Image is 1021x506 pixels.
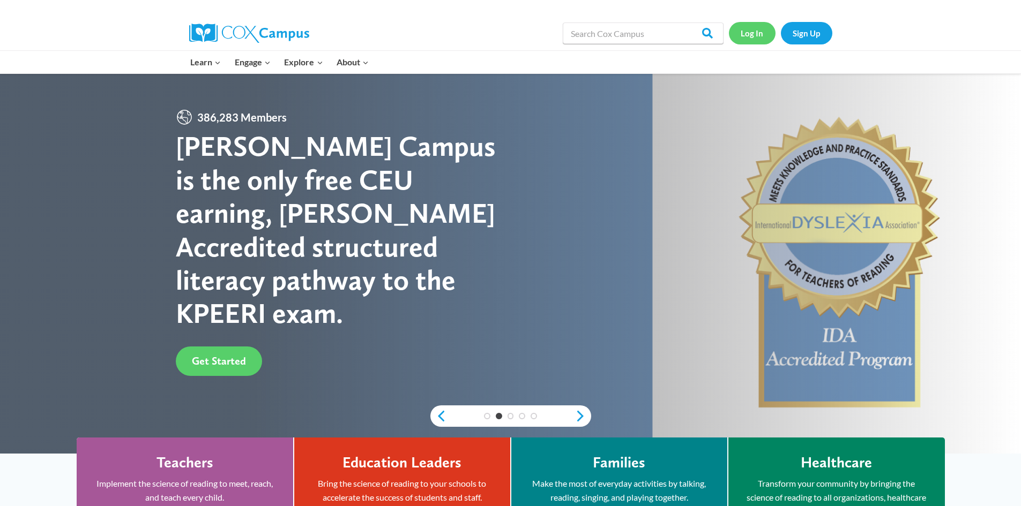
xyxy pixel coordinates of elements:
div: [PERSON_NAME] Campus is the only free CEU earning, [PERSON_NAME] Accredited structured literacy p... [176,130,511,330]
a: 1 [484,413,490,419]
h4: Education Leaders [342,454,461,472]
h4: Healthcare [801,454,872,472]
a: 4 [519,413,525,419]
span: Get Started [192,354,246,367]
a: 3 [508,413,514,419]
button: Child menu of Explore [278,51,330,73]
a: next [575,410,591,422]
span: 386,283 Members [193,109,291,126]
nav: Secondary Navigation [729,22,832,44]
input: Search Cox Campus [563,22,724,44]
p: Bring the science of reading to your schools to accelerate the success of students and staff. [310,477,494,504]
a: previous [430,410,446,422]
h4: Families [593,454,645,472]
a: 2 [496,413,502,419]
button: Child menu of About [330,51,376,73]
button: Child menu of Learn [184,51,228,73]
button: Child menu of Engage [228,51,278,73]
a: Get Started [176,346,262,376]
a: Sign Up [781,22,832,44]
div: content slider buttons [430,405,591,427]
a: Log In [729,22,776,44]
p: Implement the science of reading to meet, reach, and teach every child. [93,477,277,504]
h4: Teachers [156,454,213,472]
p: Make the most of everyday activities by talking, reading, singing, and playing together. [527,477,711,504]
a: 5 [531,413,537,419]
img: Cox Campus [189,24,309,43]
nav: Primary Navigation [184,51,376,73]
